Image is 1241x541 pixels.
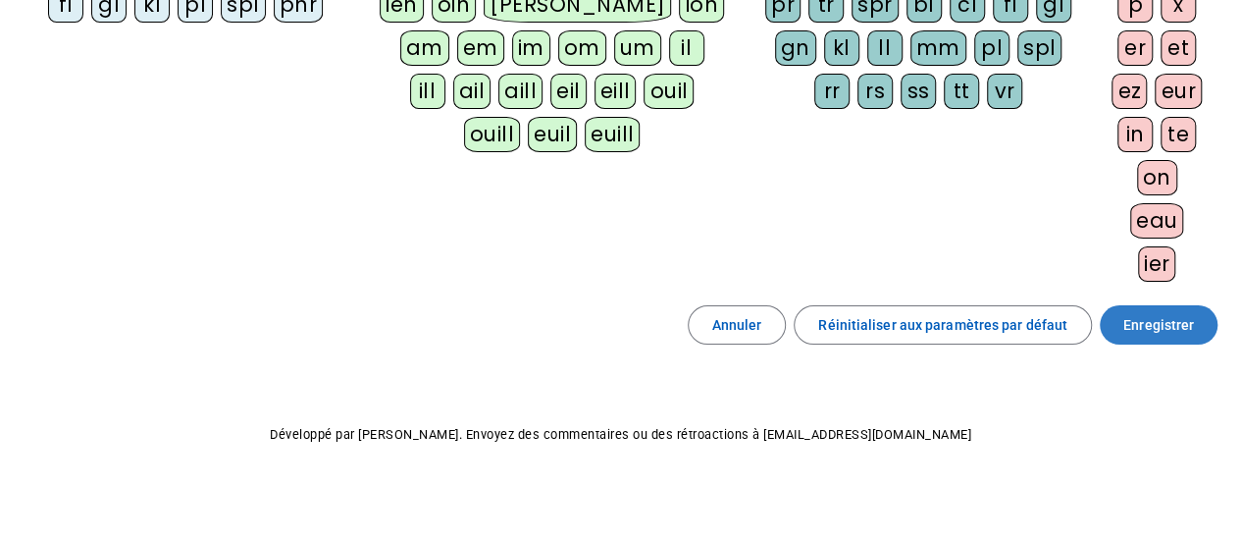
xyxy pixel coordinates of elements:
[1161,30,1196,66] div: et
[1155,74,1202,109] div: eur
[1112,74,1147,109] div: ez
[550,74,587,109] div: eil
[512,30,550,66] div: im
[1138,246,1176,282] div: ier
[867,30,903,66] div: ll
[1117,30,1153,66] div: er
[16,423,1225,447] p: Développé par [PERSON_NAME]. Envoyez des commentaires ou des rétroactions à [EMAIL_ADDRESS][DOMAI...
[794,305,1092,345] button: Réinitialiser aux paramètres par défaut
[464,117,520,152] div: ouill
[410,74,445,109] div: ill
[614,30,661,66] div: um
[1117,117,1153,152] div: in
[585,117,640,152] div: euill
[498,74,543,109] div: aill
[669,30,704,66] div: il
[1100,305,1217,345] button: Enregistrer
[824,30,859,66] div: kl
[558,30,606,66] div: om
[987,74,1022,109] div: vr
[1137,160,1177,195] div: on
[595,74,637,109] div: eill
[1130,203,1184,239] div: eau
[453,74,491,109] div: ail
[688,305,787,345] button: Annuler
[1123,313,1194,337] span: Enregistrer
[712,313,762,337] span: Annuler
[1017,30,1062,66] div: spl
[901,74,936,109] div: ss
[944,74,979,109] div: tt
[910,30,966,66] div: mm
[818,313,1067,337] span: Réinitialiser aux paramètres par défaut
[1161,117,1196,152] div: te
[974,30,1009,66] div: pl
[814,74,850,109] div: rr
[775,30,816,66] div: gn
[457,30,504,66] div: em
[528,117,577,152] div: euil
[644,74,694,109] div: ouil
[857,74,893,109] div: rs
[400,30,449,66] div: am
